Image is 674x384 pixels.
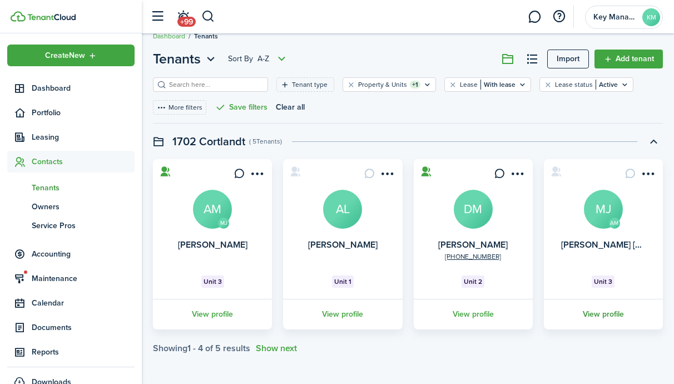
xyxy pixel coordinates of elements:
span: Leasing [32,131,135,143]
filter-tag: Open filter [276,77,334,92]
avatar-text: AM [609,218,620,229]
img: TenantCloud [11,11,26,22]
button: Clear filter [346,80,356,89]
filter-tag-label: Tenant type [292,80,328,90]
button: Sort byA-Z [228,52,289,66]
img: TenantCloud [27,14,76,21]
button: Save filters [215,100,267,115]
span: Unit 2 [464,277,482,287]
a: [PHONE_NUMBER] [445,252,501,262]
span: Create New [45,52,85,60]
span: Tenants [153,49,201,69]
span: Sort by [228,53,257,65]
a: [PERSON_NAME] [308,238,378,251]
button: Open menu [638,168,656,183]
button: Open sidebar [147,6,168,27]
span: Tenants [32,182,135,194]
filter-tag-label: Lease [460,80,478,90]
button: Toggle accordion [644,132,663,151]
button: Show next [256,343,297,353]
span: Owners [32,201,135,213]
filter-tag-value: Active [596,80,618,90]
filter-tag-label: Lease status [555,80,593,90]
button: Open menu [228,52,289,66]
span: Service Pros [32,220,135,232]
a: Messaging [524,3,545,31]
button: More filters [153,100,206,115]
a: AM [193,190,232,229]
a: Import [547,50,589,68]
span: Accounting [32,248,135,260]
a: Dashboard [7,77,135,99]
span: Key Management [593,13,638,21]
button: Open menu [247,168,265,183]
a: Dashboard [153,31,185,41]
a: View profile [151,299,274,329]
button: Search [201,7,215,26]
a: View profile [281,299,404,329]
filter-tag-value: With lease [480,80,516,90]
a: Add tenant [594,50,663,68]
button: Clear all [276,100,305,115]
span: Tenants [194,31,218,41]
a: [PERSON_NAME] [178,238,247,251]
span: Contacts [32,156,135,168]
swimlane-subtitle: ( 5 Tenants ) [249,136,282,146]
swimlane-title: 1702 Cortlandt [172,133,245,150]
button: Open resource center [549,7,568,26]
button: Open menu [378,168,396,183]
button: Clear filter [448,80,458,89]
a: Reports [7,341,135,363]
filter-tag: Open filter [444,77,531,92]
span: Maintenance [32,273,135,284]
button: Open menu [153,49,218,69]
a: AL [323,190,362,229]
filter-tag-label: Property & Units [358,80,407,90]
avatar-text: KM [642,8,660,26]
a: Owners [7,197,135,216]
span: Documents [32,322,135,333]
a: MJ [584,190,623,229]
tenant-list-swimlane-item: Toggle accordion [153,159,663,353]
a: View profile [412,299,534,329]
a: [PERSON_NAME] [438,238,508,251]
button: Open menu [508,168,526,183]
button: Open menu [7,45,135,66]
a: Service Pros [7,216,135,235]
filter-tag-counter: +1 [410,81,420,88]
span: Calendar [32,297,135,309]
span: Unit 3 [594,277,612,287]
avatar-text: MJ [218,218,229,229]
span: Reports [32,346,135,358]
a: Tenants [7,178,135,197]
span: A-Z [257,53,269,65]
span: Unit 1 [334,277,351,287]
input: Search here... [166,80,264,90]
div: Showing results [153,343,250,353]
a: View profile [542,299,665,329]
filter-tag: Open filter [539,77,633,92]
span: Dashboard [32,82,135,94]
button: Tenants [153,49,218,69]
span: Portfolio [32,107,135,119]
span: +99 [177,17,196,27]
button: Clear filter [543,80,553,89]
filter-tag: Open filter [343,77,436,92]
span: Unit 3 [204,277,222,287]
pagination-page-total: 1 - 4 of 5 [187,342,221,355]
a: DM [454,190,493,229]
a: Notifications [172,3,194,31]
